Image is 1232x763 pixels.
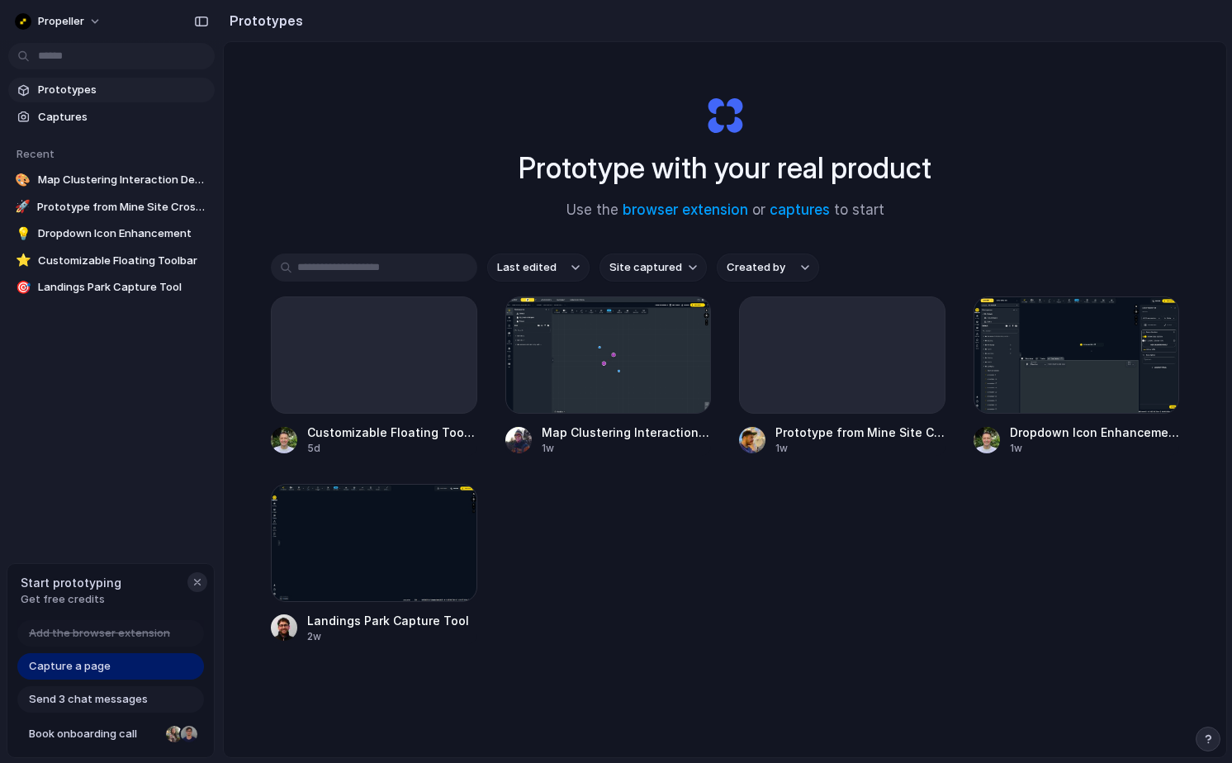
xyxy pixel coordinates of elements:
a: Map Clustering Interaction DemoMap Clustering Interaction Demo1w [505,296,712,456]
span: Last edited [497,259,557,276]
span: Site captured [609,259,682,276]
span: Dropdown Icon Enhancement [38,225,208,242]
span: Prototypes [38,82,208,98]
span: Get free credits [21,591,121,608]
span: Captures [38,109,208,126]
span: Customizable Floating Toolbar [307,424,477,441]
div: 💡 [15,225,31,242]
div: 1w [1010,441,1180,456]
div: Nicole Kubica [164,724,184,744]
div: 1w [775,441,945,456]
h2: Prototypes [223,11,303,31]
button: Created by [717,254,819,282]
h1: Prototype with your real product [519,146,931,190]
span: Created by [727,259,785,276]
a: Prototype from Mine Site Cross-Section1w [739,296,945,456]
a: captures [770,201,830,218]
button: Propeller [8,8,110,35]
span: Landings Park Capture Tool [38,279,208,296]
a: Dropdown Icon EnhancementDropdown Icon Enhancement1w [974,296,1180,456]
span: Prototype from Mine Site Cross-Section [775,424,945,441]
span: Map Clustering Interaction Demo [542,424,712,441]
a: 🚀Prototype from Mine Site Cross-Section [8,195,215,220]
a: 🎯Landings Park Capture Tool [8,275,215,300]
a: 💡Dropdown Icon Enhancement [8,221,215,246]
span: Start prototyping [21,574,121,591]
div: 5d [307,441,477,456]
a: Prototypes [8,78,215,102]
a: Landings Park Capture ToolLandings Park Capture Tool2w [271,484,477,643]
a: Customizable Floating Toolbar5d [271,296,477,456]
a: 🎨Map Clustering Interaction Demo [8,168,215,192]
div: Christian Iacullo [179,724,199,744]
span: Book onboarding call [29,726,159,742]
span: Prototype from Mine Site Cross-Section [37,199,208,216]
a: ⭐Customizable Floating Toolbar [8,249,215,273]
div: 🚀 [15,199,31,216]
span: Recent [17,147,54,160]
span: Use the or to start [566,200,884,221]
a: Book onboarding call [17,721,204,747]
div: 2w [307,629,477,644]
div: 🎯 [15,279,31,296]
span: Propeller [38,13,84,30]
a: browser extension [623,201,748,218]
button: Last edited [487,254,590,282]
span: Capture a page [29,658,111,675]
div: 1w [542,441,712,456]
span: Customizable Floating Toolbar [38,253,208,269]
span: Add the browser extension [29,625,170,642]
span: Landings Park Capture Tool [307,612,477,629]
span: Dropdown Icon Enhancement [1010,424,1180,441]
button: Site captured [599,254,707,282]
a: Captures [8,105,215,130]
span: Send 3 chat messages [29,691,148,708]
div: 🎨 [15,172,31,188]
span: Map Clustering Interaction Demo [38,172,208,188]
div: ⭐ [15,253,31,269]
